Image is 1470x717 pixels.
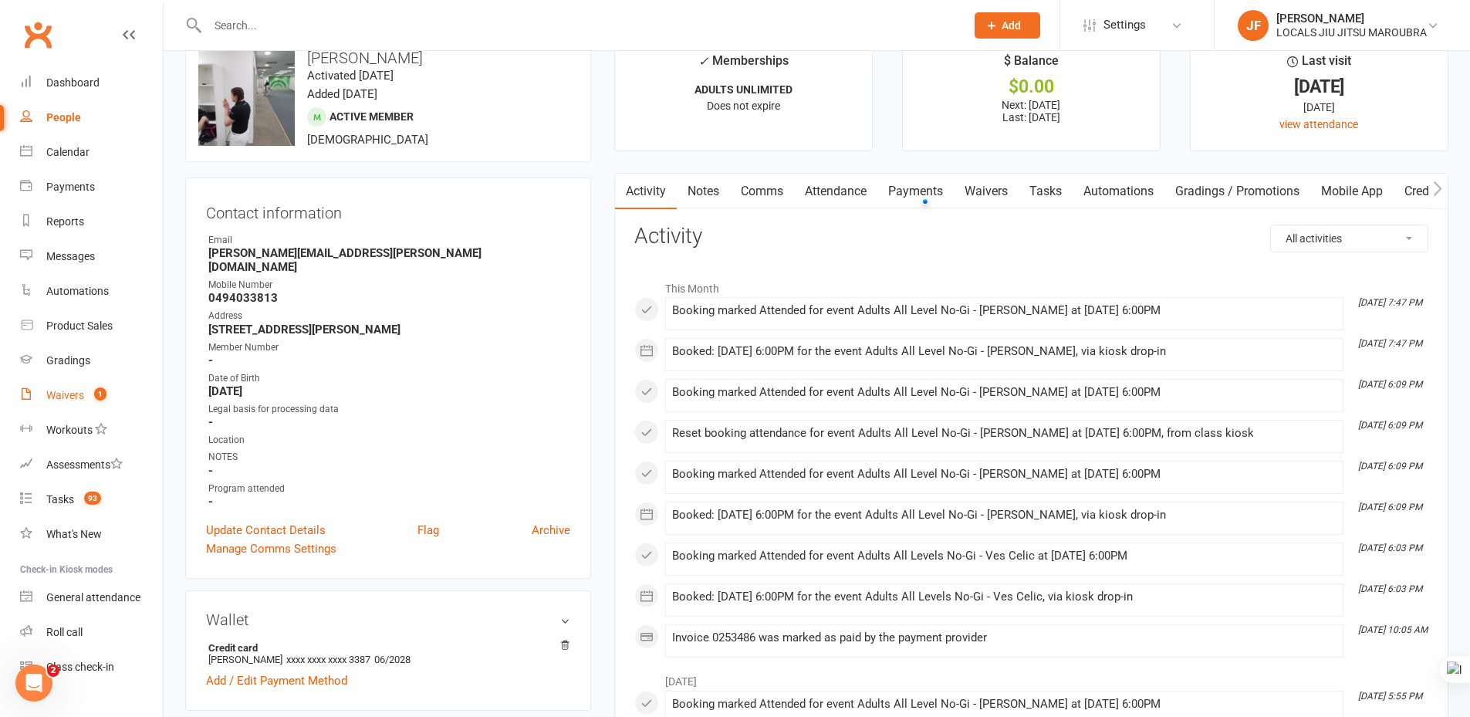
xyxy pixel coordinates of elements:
a: Assessments [20,448,163,482]
a: Messages [20,239,163,274]
span: [DEMOGRAPHIC_DATA] [307,133,428,147]
strong: Credit card [208,642,563,654]
i: [DATE] 6:09 PM [1358,502,1422,512]
div: Calendar [46,146,90,158]
span: xxxx xxxx xxxx 3387 [286,654,370,665]
a: Automations [20,274,163,309]
div: Automations [46,285,109,297]
div: Mobile Number [208,278,570,293]
i: [DATE] 6:03 PM [1358,583,1422,594]
div: Booking marked Attended for event Adults All Levels No-Gi - Ves Celic at [DATE] 6:00PM [672,550,1337,563]
div: Dashboard [46,76,100,89]
a: Add / Edit Payment Method [206,671,347,690]
a: Manage Comms Settings [206,539,336,558]
a: General attendance kiosk mode [20,580,163,615]
span: 93 [84,492,101,505]
strong: ADULTS UNLIMITED [694,83,792,96]
a: Gradings [20,343,163,378]
a: Update Contact Details [206,521,326,539]
h3: [PERSON_NAME] [198,49,578,66]
strong: [STREET_ADDRESS][PERSON_NAME] [208,323,570,337]
a: Dashboard [20,66,163,100]
a: Roll call [20,615,163,650]
div: Invoice 0253486 was marked as paid by the payment provider [672,631,1337,644]
div: Payments [46,181,95,193]
div: Booked: [DATE] 6:00PM for the event Adults All Level No-Gi - [PERSON_NAME], via kiosk drop-in [672,509,1337,522]
div: $0.00 [917,79,1146,95]
a: Attendance [794,174,877,209]
i: [DATE] 7:47 PM [1358,297,1422,308]
a: Gradings / Promotions [1164,174,1310,209]
div: [DATE] [1205,99,1434,116]
i: [DATE] 5:55 PM [1358,691,1422,702]
div: Booked: [DATE] 6:00PM for the event Adults All Level No-Gi - [PERSON_NAME], via kiosk drop-in [672,345,1337,358]
div: Class check-in [46,661,114,673]
a: Clubworx [19,15,57,54]
a: People [20,100,163,135]
a: Payments [20,170,163,205]
div: Roll call [46,626,83,638]
img: image1752565820.png [198,49,295,146]
button: Add [975,12,1040,39]
div: Messages [46,250,95,262]
time: Activated [DATE] [307,69,394,83]
div: Booking marked Attended for event Adults All Level No-Gi - [PERSON_NAME] at [DATE] 6:00PM [672,386,1337,399]
div: Workouts [46,424,93,436]
div: [PERSON_NAME] [1276,12,1427,25]
div: Email [208,233,570,248]
a: view attendance [1279,118,1358,130]
strong: [PERSON_NAME][EMAIL_ADDRESS][PERSON_NAME][DOMAIN_NAME] [208,246,570,274]
span: 06/2028 [374,654,411,665]
li: [DATE] [634,665,1428,690]
strong: [DATE] [208,384,570,398]
div: Tasks [46,493,74,506]
a: Comms [730,174,794,209]
span: 2 [47,665,59,677]
a: Notes [677,174,730,209]
h3: Contact information [206,198,570,222]
div: Location [208,433,570,448]
div: Program attended [208,482,570,496]
h3: Wallet [206,611,570,628]
a: Reports [20,205,163,239]
div: [DATE] [1205,79,1434,95]
i: ✓ [698,54,708,69]
div: General attendance [46,591,140,604]
a: Flag [417,521,439,539]
a: Class kiosk mode [20,650,163,685]
a: Automations [1073,174,1164,209]
h3: Activity [634,225,1428,249]
li: [PERSON_NAME] [206,640,570,668]
div: What's New [46,528,102,540]
li: This Month [634,272,1428,297]
i: [DATE] 10:05 AM [1358,624,1428,635]
div: JF [1238,10,1269,41]
div: Legal basis for processing data [208,402,570,417]
iframe: Intercom live chat [15,665,52,702]
div: LOCALS JIU JITSU MAROUBRA [1276,25,1427,39]
div: Booked: [DATE] 6:00PM for the event Adults All Levels No-Gi - Ves Celic, via kiosk drop-in [672,590,1337,604]
a: Waivers [954,174,1019,209]
a: Workouts [20,413,163,448]
input: Search... [203,15,955,36]
time: Added [DATE] [307,87,377,101]
span: Add [1002,19,1021,32]
strong: 0494033813 [208,291,570,305]
div: Address [208,309,570,323]
a: Calendar [20,135,163,170]
a: Payments [877,174,954,209]
i: [DATE] 6:09 PM [1358,420,1422,431]
a: Waivers 1 [20,378,163,413]
span: Active member [329,110,414,123]
div: Member Number [208,340,570,355]
a: Tasks [1019,174,1073,209]
div: Waivers [46,389,84,401]
i: [DATE] 6:09 PM [1358,379,1422,390]
div: Booking marked Attended for event Adults All Level No-Gi - [PERSON_NAME] at [DATE] 6:00PM [672,304,1337,317]
div: NOTES [208,450,570,465]
a: Tasks 93 [20,482,163,517]
div: Memberships [698,51,789,79]
span: Settings [1103,8,1146,42]
a: Mobile App [1310,174,1394,209]
div: Last visit [1287,51,1351,79]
